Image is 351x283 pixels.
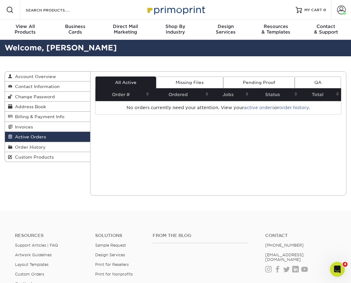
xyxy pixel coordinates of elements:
th: Status [251,88,299,101]
span: Billing & Payment Info [12,114,64,119]
span: Invoices [12,124,33,129]
div: Industry [150,24,201,35]
a: QA [295,77,341,88]
span: Direct Mail [100,24,150,29]
span: Shop By [150,24,201,29]
span: Custom Products [12,155,54,160]
a: Artwork Guidelines [15,253,52,257]
a: active orders [244,105,274,110]
div: & Templates [251,24,301,35]
a: Order History [5,142,90,152]
a: [PHONE_NUMBER] [265,243,304,248]
a: [EMAIL_ADDRESS][DOMAIN_NAME] [265,253,304,262]
a: Custom Products [5,152,90,162]
input: SEARCH PRODUCTS..... [25,6,86,14]
a: Support Articles | FAQ [15,243,58,248]
a: BusinessCards [50,20,100,40]
span: Change Password [12,94,55,99]
span: Design [201,24,251,29]
a: Billing & Payment Info [5,112,90,122]
div: & Support [301,24,351,35]
div: Services [201,24,251,35]
span: 4 [343,262,348,267]
a: order history [279,105,309,110]
h4: From the Blog [153,233,248,238]
span: Business [50,24,100,29]
a: Custom Orders [15,272,44,276]
div: Marketing [100,24,150,35]
a: Active Orders [5,132,90,142]
span: 0 [323,8,326,12]
a: Address Book [5,102,90,112]
span: MY CART [304,7,322,13]
a: Design Services [95,253,125,257]
span: Active Orders [12,134,46,139]
th: Order # [95,88,151,101]
a: Pending Proof [223,77,295,88]
span: Resources [251,24,301,29]
th: Total [299,88,341,101]
a: Print for Nonprofits [95,272,133,276]
a: Direct MailMarketing [100,20,150,40]
img: Primoprint [145,3,207,16]
th: Jobs [210,88,251,101]
span: Account Overview [12,74,56,79]
iframe: Intercom live chat [330,262,345,277]
a: Missing Files [156,77,223,88]
a: Layout Templates [15,262,48,267]
span: Contact [301,24,351,29]
h4: Resources [15,233,86,238]
span: Address Book [12,104,46,109]
a: Sample Request [95,243,126,248]
a: Account Overview [5,72,90,81]
a: Resources& Templates [251,20,301,40]
a: Contact Information [5,81,90,91]
a: Contact [265,233,336,238]
h4: Solutions [95,233,143,238]
a: Shop ByIndustry [150,20,201,40]
span: Contact Information [12,84,60,89]
div: Cards [50,24,100,35]
th: Ordered [151,88,210,101]
a: Contact& Support [301,20,351,40]
span: Order History [12,145,46,150]
a: DesignServices [201,20,251,40]
a: Invoices [5,122,90,132]
a: Change Password [5,92,90,102]
a: All Active [95,77,156,88]
a: Print for Resellers [95,262,129,267]
td: No orders currently need your attention. View your or . [95,101,341,114]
